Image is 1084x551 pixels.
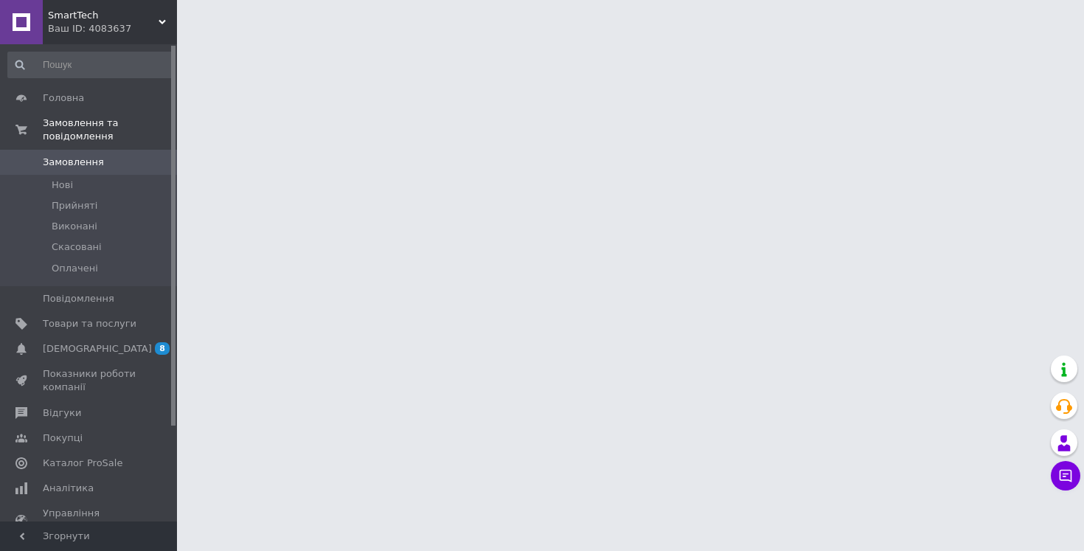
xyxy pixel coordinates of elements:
input: Пошук [7,52,174,78]
span: [DEMOGRAPHIC_DATA] [43,342,152,356]
span: Товари та послуги [43,317,136,330]
span: Прийняті [52,199,97,212]
span: Виконані [52,220,97,233]
span: Повідомлення [43,292,114,305]
span: Каталог ProSale [43,457,122,470]
span: Аналітика [43,482,94,495]
span: Головна [43,91,84,105]
span: 8 [155,342,170,355]
span: Покупці [43,432,83,445]
span: Скасовані [52,240,102,254]
span: Відгуки [43,406,81,420]
span: Показники роботи компанії [43,367,136,394]
span: Оплачені [52,262,98,275]
span: Замовлення та повідомлення [43,117,177,143]
span: Нові [52,179,73,192]
span: Замовлення [43,156,104,169]
span: Управління сайтом [43,507,136,533]
span: SmartTech [48,9,159,22]
div: Ваш ID: 4083637 [48,22,177,35]
button: Чат з покупцем [1051,461,1080,491]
